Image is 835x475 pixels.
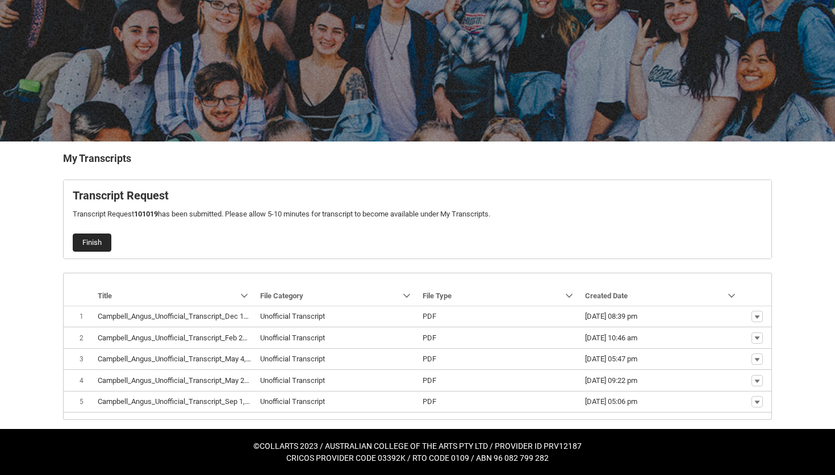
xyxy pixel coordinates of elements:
[98,355,276,363] lightning-base-formatted-text: Campbell_Angus_Unofficial_Transcript_May 4, 2025.pdf
[63,180,772,259] article: Request_Student_Transcript flow
[98,397,275,406] lightning-base-formatted-text: Campbell_Angus_Unofficial_Transcript_Sep 1, 2025.pdf
[423,312,436,320] lightning-base-formatted-text: PDF
[585,334,637,342] lightning-formatted-date-time: [DATE] 10:46 am
[63,152,131,164] b: My Transcripts
[585,355,637,363] lightning-formatted-date-time: [DATE] 05:47 pm
[585,397,637,406] lightning-formatted-date-time: [DATE] 05:06 pm
[73,234,111,252] button: Finish
[98,312,279,320] lightning-base-formatted-text: Campbell_Angus_Unofficial_Transcript_Dec 16, 2024.pdf
[423,397,436,406] lightning-base-formatted-text: PDF
[134,210,158,218] b: 101019
[260,334,325,342] lightning-base-formatted-text: Unofficial Transcript
[585,312,637,320] lightning-formatted-date-time: [DATE] 08:39 pm
[585,376,637,385] lightning-formatted-date-time: [DATE] 09:22 pm
[423,376,436,385] lightning-base-formatted-text: PDF
[260,376,325,385] lightning-base-formatted-text: Unofficial Transcript
[73,189,169,202] b: Transcript Request
[260,312,325,320] lightning-base-formatted-text: Unofficial Transcript
[260,355,325,363] lightning-base-formatted-text: Unofficial Transcript
[423,334,436,342] lightning-base-formatted-text: PDF
[423,355,436,363] lightning-base-formatted-text: PDF
[73,209,762,220] p: Transcript Request has been submitted. Please allow 5-10 minutes for transcript to become availab...
[98,334,278,342] lightning-base-formatted-text: Campbell_Angus_Unofficial_Transcript_Feb 27, 2025.pdf
[260,397,325,406] lightning-base-formatted-text: Unofficial Transcript
[98,376,280,385] lightning-base-formatted-text: Campbell_Angus_Unofficial_Transcript_May 27, 2025.pdf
